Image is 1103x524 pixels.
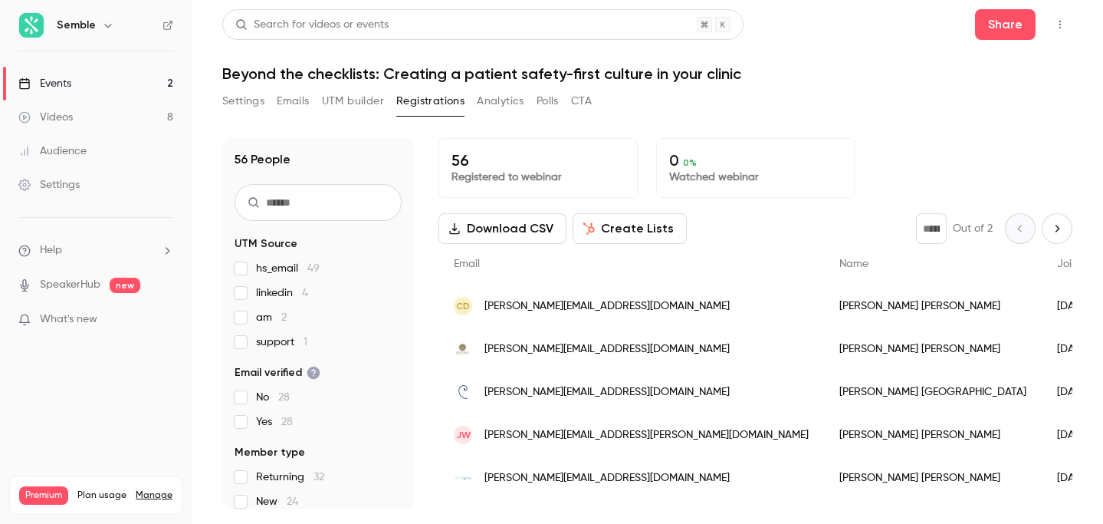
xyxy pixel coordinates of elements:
[669,170,842,185] p: Watched webinar
[573,213,687,244] button: Create Lists
[571,89,592,114] button: CTA
[18,110,73,125] div: Videos
[40,242,62,259] span: Help
[824,456,1042,499] div: [PERSON_NAME] [PERSON_NAME]
[683,157,697,168] span: 0 %
[57,18,96,33] h6: Semble
[155,313,173,327] iframe: Noticeable Trigger
[322,89,384,114] button: UTM builder
[396,89,465,114] button: Registrations
[451,170,625,185] p: Registered to webinar
[454,259,480,269] span: Email
[256,470,324,485] span: Returning
[278,392,290,403] span: 28
[456,428,471,442] span: JW
[484,384,730,400] span: [PERSON_NAME][EMAIL_ADDRESS][DOMAIN_NAME]
[222,64,1072,83] h1: Beyond the checklists: Creating a patient safety-first culture in your clinic
[18,177,80,193] div: Settings
[222,89,264,114] button: Settings
[484,298,730,315] span: [PERSON_NAME][EMAIL_ADDRESS][DOMAIN_NAME]
[451,151,625,170] p: 56
[136,489,172,502] a: Manage
[484,470,730,486] span: [PERSON_NAME][EMAIL_ADDRESS][DOMAIN_NAME]
[256,261,320,276] span: hs_email
[256,285,308,301] span: linkedin
[824,371,1042,414] div: [PERSON_NAME] [GEOGRAPHIC_DATA]
[40,277,100,293] a: SpeakerHub
[454,469,472,487] img: effectdoctors.com
[484,341,730,358] span: [PERSON_NAME][EMAIL_ADDRESS][DOMAIN_NAME]
[18,143,87,159] div: Audience
[235,17,389,33] div: Search for videos or events
[314,472,324,483] span: 32
[40,311,97,328] span: What's new
[484,427,809,443] span: [PERSON_NAME][EMAIL_ADDRESS][PERSON_NAME][DOMAIN_NAME]
[256,494,298,509] span: New
[18,242,173,259] li: help-dropdown-opener
[839,259,868,269] span: Name
[307,263,320,274] span: 49
[256,310,287,325] span: am
[277,89,309,114] button: Emails
[824,285,1042,328] div: [PERSON_NAME] [PERSON_NAME]
[281,417,293,427] span: 28
[824,414,1042,456] div: [PERSON_NAME] [PERSON_NAME]
[302,288,308,298] span: 4
[256,390,290,405] span: No
[235,150,291,169] h1: 56 People
[256,335,307,350] span: support
[669,151,842,170] p: 0
[19,13,44,38] img: Semble
[235,365,320,381] span: Email verified
[18,76,71,91] div: Events
[77,489,126,502] span: Plan usage
[19,486,68,505] span: Premium
[110,278,140,293] span: new
[287,496,298,507] span: 24
[824,328,1042,371] div: [PERSON_NAME] [PERSON_NAME]
[438,213,566,244] button: Download CSV
[477,89,524,114] button: Analytics
[975,9,1036,40] button: Share
[304,337,307,348] span: 1
[456,299,470,313] span: CD
[1042,213,1072,244] button: Next page
[235,445,305,460] span: Member type
[281,312,287,323] span: 2
[537,89,559,114] button: Polls
[953,221,993,236] p: Out of 2
[454,383,472,401] img: earsure.health
[454,344,472,354] img: firstphaseprivatehealthcare.co.uk
[256,414,293,430] span: Yes
[235,236,297,252] span: UTM Source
